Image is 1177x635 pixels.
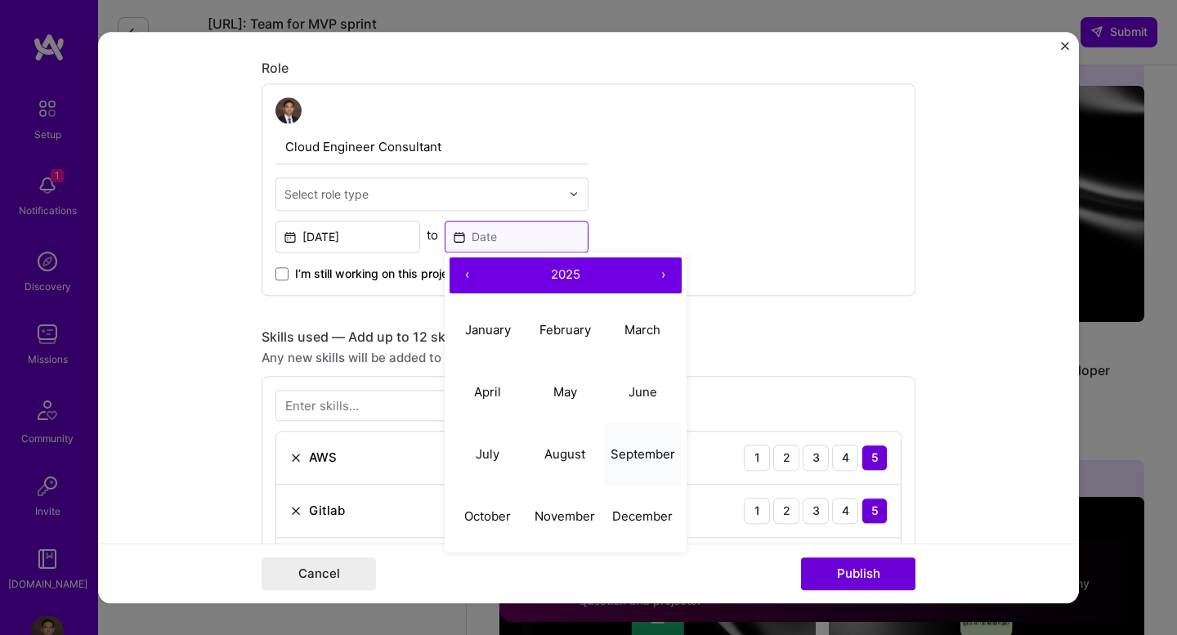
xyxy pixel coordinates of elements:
abbr: August 2025 [544,446,585,462]
abbr: November 2025 [535,508,595,524]
abbr: March 2025 [624,322,660,338]
button: ‹ [450,257,486,293]
button: October 2025 [450,485,527,548]
button: August 2025 [526,423,604,485]
abbr: June 2025 [629,384,657,400]
abbr: December 2025 [612,508,673,524]
abbr: January 2025 [465,322,511,338]
button: April 2025 [450,361,527,423]
input: Date [445,221,589,253]
div: Any new skills will be added to your profile. [262,349,915,366]
abbr: September 2025 [611,446,675,462]
button: January 2025 [450,299,527,361]
div: 4 [832,445,858,471]
input: Date [275,221,420,253]
div: 3 [803,445,829,471]
div: Select role type [284,186,369,203]
div: Enter skills... [285,396,359,414]
div: 2 [773,498,799,524]
abbr: May 2025 [553,384,577,400]
button: December 2025 [604,485,682,548]
div: Gitlab [309,502,345,519]
img: drop icon [569,189,579,199]
div: to [427,226,438,244]
button: May 2025 [526,361,604,423]
input: Role Name [275,130,588,164]
button: June 2025 [604,361,682,423]
button: › [646,257,682,293]
abbr: April 2025 [474,384,501,400]
img: Remove [289,504,302,517]
button: November 2025 [526,485,604,548]
img: Remove [289,451,302,464]
button: Cancel [262,557,376,590]
div: 2 [773,445,799,471]
button: July 2025 [450,423,527,485]
div: Skills used — Add up to 12 skills [262,329,915,346]
div: 3 [803,498,829,524]
div: Role [262,60,915,77]
button: September 2025 [604,423,682,485]
abbr: February 2025 [539,322,591,338]
div: 1 [744,445,770,471]
div: 4 [832,498,858,524]
button: February 2025 [526,299,604,361]
span: 2025 [551,266,580,282]
button: Close [1061,42,1069,59]
span: I’m still working on this project [295,266,459,282]
div: 1 [744,498,770,524]
div: 5 [861,498,888,524]
abbr: October 2025 [464,508,511,524]
button: 2025 [486,257,646,293]
button: Publish [801,557,915,590]
abbr: July 2025 [476,446,499,462]
div: 5 [861,445,888,471]
button: March 2025 [604,299,682,361]
div: AWS [309,449,337,466]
